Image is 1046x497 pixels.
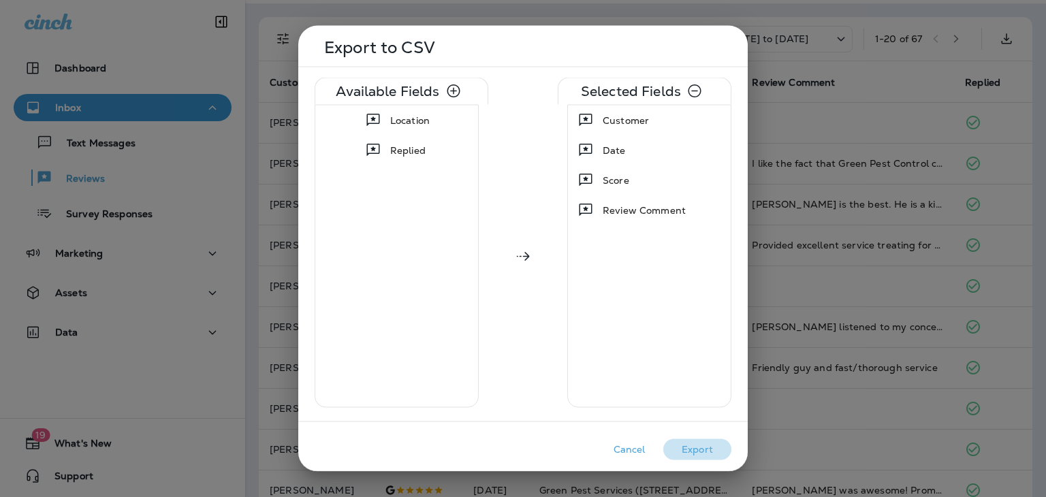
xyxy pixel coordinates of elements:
[581,86,681,97] p: Selected Fields
[390,114,430,127] span: Location
[603,204,686,217] span: Review Comment
[324,42,726,53] p: Export to CSV
[336,86,439,97] p: Available Fields
[440,78,467,105] button: Select All
[603,174,629,187] span: Score
[603,144,626,157] span: Date
[681,78,708,105] button: Remove All
[390,144,426,157] span: Replied
[663,439,731,460] button: Export
[603,114,649,127] span: Customer
[595,439,663,460] button: Cancel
